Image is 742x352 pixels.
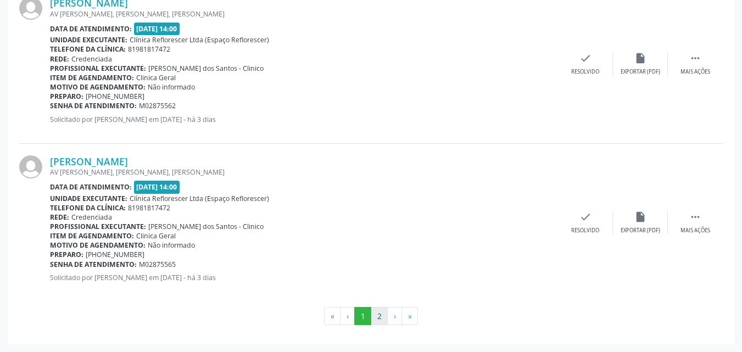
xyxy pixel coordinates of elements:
span: Clínica Reflorescer Ltda (Espaço Reflorescer) [130,194,269,203]
div: Resolvido [571,68,599,76]
i: check [579,52,592,64]
div: AV [PERSON_NAME], [PERSON_NAME], [PERSON_NAME] [50,9,558,19]
p: Solicitado por [PERSON_NAME] em [DATE] - há 3 dias [50,115,558,124]
b: Telefone da clínica: [50,203,126,213]
b: Preparo: [50,92,83,101]
span: 81981817472 [128,44,170,54]
b: Unidade executante: [50,35,127,44]
span: Não informado [148,82,195,92]
b: Preparo: [50,250,83,259]
button: Go to last page [401,307,418,326]
span: Credenciada [71,54,112,64]
span: M02875565 [139,260,176,269]
div: Mais ações [680,227,710,234]
span: [PHONE_NUMBER] [86,92,144,101]
i: insert_drive_file [634,52,646,64]
span: Credenciada [71,213,112,222]
span: M02875562 [139,101,176,110]
button: Go to page 2 [371,307,388,326]
span: Clínica Reflorescer Ltda (Espaço Reflorescer) [130,35,269,44]
b: Senha de atendimento: [50,101,137,110]
div: Mais ações [680,68,710,76]
span: 81981817472 [128,203,170,213]
span: Clinica Geral [136,231,176,241]
div: Exportar (PDF) [621,68,660,76]
p: Solicitado por [PERSON_NAME] em [DATE] - há 3 dias [50,273,558,282]
button: Go to page 1 [354,307,371,326]
span: Clinica Geral [136,73,176,82]
b: Profissional executante: [50,64,146,73]
span: Não informado [148,241,195,250]
b: Profissional executante: [50,222,146,231]
b: Telefone da clínica: [50,44,126,54]
b: Senha de atendimento: [50,260,137,269]
span: [PHONE_NUMBER] [86,250,144,259]
div: Resolvido [571,227,599,234]
div: Exportar (PDF) [621,227,660,234]
i:  [689,211,701,223]
b: Motivo de agendamento: [50,241,146,250]
span: [DATE] 14:00 [134,23,180,35]
a: [PERSON_NAME] [50,155,128,167]
i: check [579,211,592,223]
div: AV [PERSON_NAME], [PERSON_NAME], [PERSON_NAME] [50,167,558,177]
span: [PERSON_NAME] dos Santos - Clinico [148,64,264,73]
span: [PERSON_NAME] dos Santos - Clinico [148,222,264,231]
b: Item de agendamento: [50,73,134,82]
i:  [689,52,701,64]
b: Motivo de agendamento: [50,82,146,92]
button: Go to next page [387,307,402,326]
b: Rede: [50,54,69,64]
img: img [19,155,42,178]
b: Rede: [50,213,69,222]
b: Item de agendamento: [50,231,134,241]
b: Data de atendimento: [50,24,132,33]
i: insert_drive_file [634,211,646,223]
span: [DATE] 14:00 [134,181,180,193]
b: Unidade executante: [50,194,127,203]
b: Data de atendimento: [50,182,132,192]
ul: Pagination [19,307,723,326]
